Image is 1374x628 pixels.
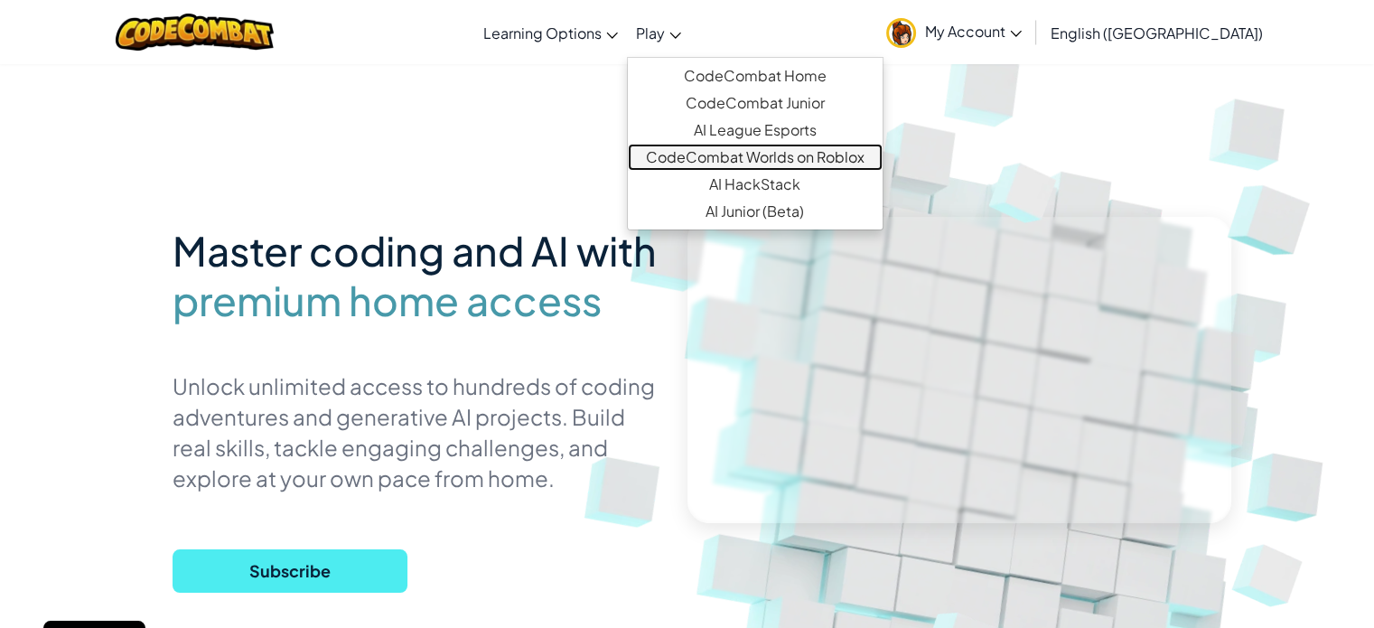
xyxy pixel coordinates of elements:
[116,14,274,51] img: CodeCombat logo
[628,89,883,117] a: CodeCombat Junior
[627,8,690,57] a: Play
[886,18,916,48] img: avatar
[925,22,1022,41] span: My Account
[173,549,407,593] button: Subscribe
[173,276,602,325] span: premium home access
[474,8,627,57] a: Learning Options
[173,225,657,276] span: Master coding and AI with
[877,4,1031,61] a: My Account
[628,198,883,225] a: AI Junior (Beta)
[628,144,883,171] a: CodeCombat Worlds on Roblox
[628,62,883,89] a: CodeCombat Home
[1042,8,1272,57] a: English ([GEOGRAPHIC_DATA])
[1051,23,1263,42] span: English ([GEOGRAPHIC_DATA])
[628,171,883,198] a: AI HackStack
[1195,136,1352,289] img: Overlap cubes
[483,23,602,42] span: Learning Options
[173,370,660,493] p: Unlock unlimited access to hundreds of coding adventures and generative AI projects. Build real s...
[962,134,1089,248] img: Overlap cubes
[636,23,665,42] span: Play
[628,117,883,144] a: AI League Esports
